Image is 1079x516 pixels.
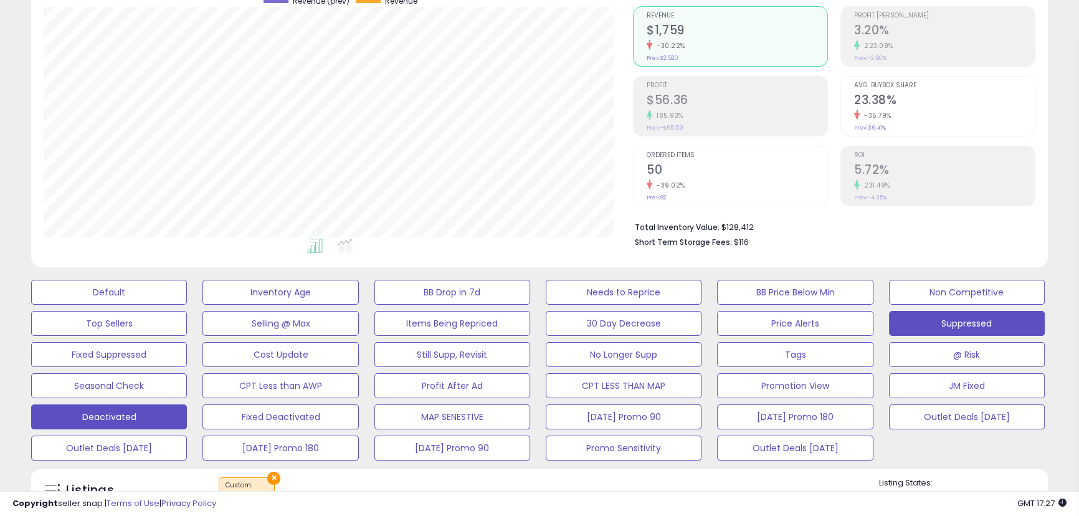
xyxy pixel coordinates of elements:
[647,12,827,19] span: Revenue
[854,82,1035,89] span: Avg. Buybox Share
[546,436,701,461] button: Promo Sensitivity
[854,23,1035,40] h2: 3.20%
[652,111,683,120] small: 185.93%
[717,280,873,305] button: BB Price Below Min
[107,497,159,509] a: Terms of Use
[717,311,873,336] button: Price Alerts
[161,497,216,509] a: Privacy Policy
[12,497,58,509] strong: Copyright
[374,311,530,336] button: Items Being Repriced
[854,54,886,62] small: Prev: -2.60%
[202,280,358,305] button: Inventory Age
[546,373,701,398] button: CPT LESS THAN MAP
[546,404,701,429] button: [DATE] Promo 90
[647,23,827,40] h2: $1,759
[860,181,890,190] small: 231.49%
[546,280,701,305] button: Needs to Reprice
[647,54,678,62] small: Prev: $2,520
[374,342,530,367] button: Still Supp, Revisit
[202,373,358,398] button: CPT Less than AWP
[734,236,749,248] span: $116
[374,404,530,429] button: MAP SENESTIVE
[374,280,530,305] button: BB Drop in 7d
[889,373,1045,398] button: JM Fixed
[635,219,1026,234] li: $128,412
[889,311,1045,336] button: Suppressed
[1017,497,1067,509] span: 2025-09-10 17:27 GMT
[854,194,887,201] small: Prev: -4.35%
[635,222,720,232] b: Total Inventory Value:
[202,404,358,429] button: Fixed Deactivated
[854,12,1035,19] span: Profit [PERSON_NAME]
[647,152,827,159] span: Ordered Items
[31,373,187,398] button: Seasonal Check
[31,404,187,429] button: Deactivated
[635,237,732,247] b: Short Term Storage Fees:
[652,181,685,190] small: -39.02%
[31,280,187,305] button: Default
[66,482,114,499] h5: Listings
[717,373,873,398] button: Promotion View
[226,490,268,499] div: inv value > 0
[889,342,1045,367] button: @ Risk
[860,111,891,120] small: -35.79%
[889,280,1045,305] button: Non Competitive
[12,498,216,510] div: seller snap | |
[854,152,1035,159] span: ROI
[647,82,827,89] span: Profit
[202,311,358,336] button: Selling @ Max
[202,342,358,367] button: Cost Update
[31,311,187,336] button: Top Sellers
[860,41,893,50] small: 223.08%
[854,93,1035,110] h2: 23.38%
[889,404,1045,429] button: Outlet Deals [DATE]
[854,124,886,131] small: Prev: 36.41%
[717,436,873,461] button: Outlet Deals [DATE]
[546,342,701,367] button: No Longer Supp
[647,194,667,201] small: Prev: 82
[226,480,268,499] span: Custom:
[374,373,530,398] button: Profit After Ad
[267,472,280,485] button: ×
[647,163,827,179] h2: 50
[717,404,873,429] button: [DATE] Promo 180
[202,436,358,461] button: [DATE] Promo 180
[647,124,683,131] small: Prev: -$65.59
[717,342,873,367] button: Tags
[854,163,1035,179] h2: 5.72%
[652,41,685,50] small: -30.22%
[31,342,187,367] button: Fixed Suppressed
[879,477,1048,489] p: Listing States:
[31,436,187,461] button: Outlet Deals [DATE]
[546,311,701,336] button: 30 Day Decrease
[647,93,827,110] h2: $56.36
[374,436,530,461] button: [DATE] Promo 90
